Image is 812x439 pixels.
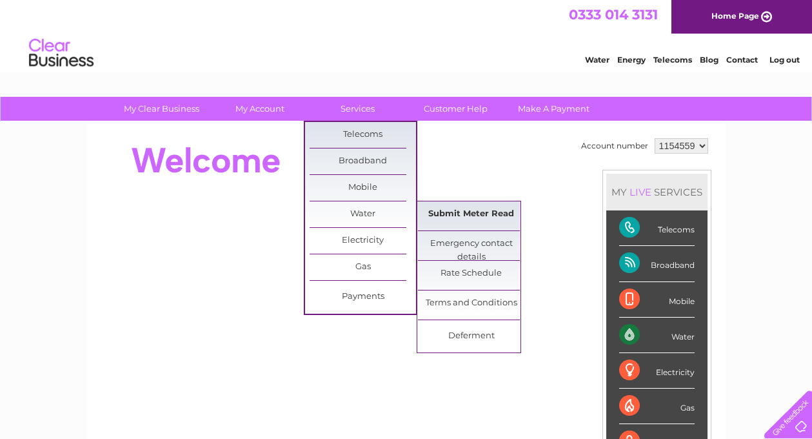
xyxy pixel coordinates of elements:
[418,231,524,257] a: Emergency contact details
[28,34,94,73] img: logo.png
[418,201,524,227] a: Submit Meter Read
[310,148,416,174] a: Broadband
[310,175,416,201] a: Mobile
[310,284,416,310] a: Payments
[578,135,651,157] td: Account number
[569,6,658,23] a: 0333 014 3131
[108,97,215,121] a: My Clear Business
[606,174,708,210] div: MY SERVICES
[304,97,411,121] a: Services
[402,97,509,121] a: Customer Help
[310,201,416,227] a: Water
[619,318,695,353] div: Water
[310,228,416,254] a: Electricity
[500,97,607,121] a: Make A Payment
[310,122,416,148] a: Telecoms
[418,261,524,287] a: Rate Schedule
[619,246,695,281] div: Broadband
[619,210,695,246] div: Telecoms
[206,97,313,121] a: My Account
[700,55,718,65] a: Blog
[102,7,711,63] div: Clear Business is a trading name of Verastar Limited (registered in [GEOGRAPHIC_DATA] No. 3667643...
[619,389,695,424] div: Gas
[585,55,609,65] a: Water
[619,282,695,318] div: Mobile
[619,353,695,389] div: Electricity
[627,186,654,198] div: LIVE
[617,55,646,65] a: Energy
[726,55,758,65] a: Contact
[418,291,524,316] a: Terms and Conditions
[769,55,800,65] a: Log out
[418,323,524,349] a: Deferment
[310,254,416,280] a: Gas
[653,55,692,65] a: Telecoms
